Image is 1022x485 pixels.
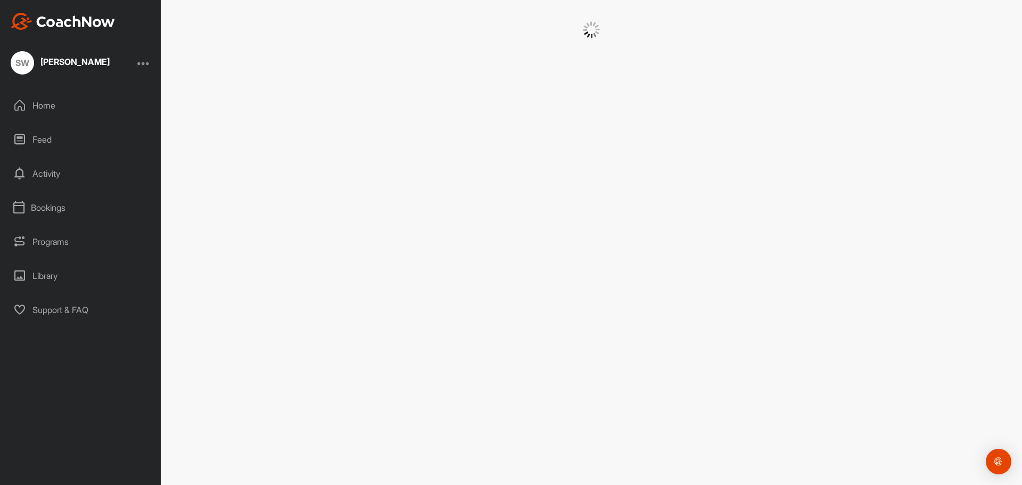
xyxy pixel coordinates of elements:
div: Open Intercom Messenger [986,449,1011,474]
div: Programs [6,228,156,255]
div: Home [6,92,156,119]
div: Activity [6,160,156,187]
img: G6gVgL6ErOh57ABN0eRmCEwV0I4iEi4d8EwaPGI0tHgoAbU4EAHFLEQAh+QQFCgALACwIAA4AGAASAAAEbHDJSesaOCdk+8xg... [583,21,600,38]
div: [PERSON_NAME] [40,57,110,66]
div: Support & FAQ [6,297,156,323]
div: SW [11,51,34,75]
div: Bookings [6,194,156,221]
div: Feed [6,126,156,153]
img: CoachNow [11,13,115,30]
div: Library [6,262,156,289]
